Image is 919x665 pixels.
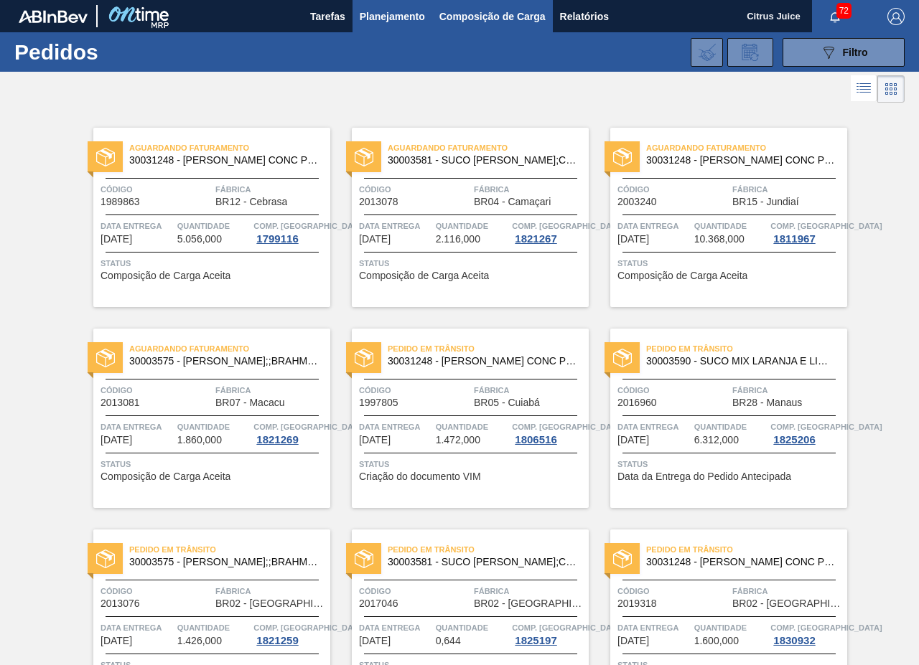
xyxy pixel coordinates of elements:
[101,270,230,281] span: Composição de Carga Aceita
[512,420,585,445] a: Comp. [GEOGRAPHIC_DATA]1806516
[617,621,691,635] span: Data entrega
[101,598,140,609] span: 2013076
[589,329,847,508] a: statusPedido em Trânsito30003590 - SUCO MIX LARANJA E LIMAO 262KgCódigo2016960FábricaBR28 - Manau...
[129,155,319,166] span: 30031248 - SUCO LARANJA CONC PRESV 63 5 KG
[101,397,140,408] span: 2013081
[694,435,739,445] span: 6.312,000
[177,219,251,233] span: Quantidade
[359,219,432,233] span: Data entrega
[253,420,365,434] span: Comp. Carga
[355,550,373,568] img: status
[436,234,480,245] span: 2.116,000
[436,621,509,635] span: Quantidade
[359,471,481,482] span: Criação do documento VIM
[101,219,174,233] span: Data entrega
[887,8,905,25] img: Logout
[512,621,585,646] a: Comp. [GEOGRAPHIC_DATA]1825197
[177,435,222,445] span: 1.860,000
[474,197,551,207] span: BR04 - Camaçari
[512,420,623,434] span: Comp. Carga
[101,636,132,646] span: 14/09/2025
[617,584,729,598] span: Código
[732,182,844,197] span: Fábrica
[359,457,585,471] span: Status
[215,584,327,598] span: Fábrica
[732,197,799,207] span: BR15 - Jundiaí
[617,397,657,408] span: 2016960
[359,621,432,635] span: Data entrega
[101,420,174,434] span: Data entrega
[727,38,773,67] div: Solicitação de Revisão de Pedidos
[617,636,649,646] span: 15/09/2025
[617,598,657,609] span: 2019318
[474,383,585,397] span: Fábrica
[253,635,301,646] div: 1821259
[617,234,649,245] span: 06/09/2025
[646,155,836,166] span: 30031248 - SUCO LARANJA CONC PRESV 63 5 KG
[770,219,882,233] span: Comp. Carga
[694,420,768,434] span: Quantidade
[617,383,729,397] span: Código
[215,383,327,397] span: Fábrica
[360,8,425,25] span: Planejamento
[617,219,691,233] span: Data entrega
[96,349,115,367] img: status
[101,256,327,270] span: Status
[388,542,589,557] span: Pedido em Trânsito
[646,542,847,557] span: Pedido em Trânsito
[770,219,844,245] a: Comp. [GEOGRAPHIC_DATA]1811967
[330,329,589,508] a: statusPedido em Trânsito30031248 - [PERSON_NAME] CONC PRESV 63 5 KGCódigo1997805FábricaBR05 - Cui...
[617,256,844,270] span: Status
[694,636,739,646] span: 1.600,000
[512,635,559,646] div: 1825197
[359,636,391,646] span: 15/09/2025
[215,197,287,207] span: BR12 - Cebrasa
[617,182,729,197] span: Código
[770,434,818,445] div: 1825206
[101,197,140,207] span: 1989863
[646,557,836,567] span: 30031248 - SUCO LARANJA CONC PRESV 63 5 KG
[101,383,212,397] span: Código
[617,435,649,445] span: 13/09/2025
[388,341,589,356] span: Pedido em Trânsito
[732,383,844,397] span: Fábrica
[129,542,330,557] span: Pedido em Trânsito
[436,636,461,646] span: 0,644
[770,233,818,245] div: 1811967
[96,550,115,568] img: status
[646,356,836,367] span: 30003590 - SUCO MIX LARANJA E LIMAO 262Kg
[691,38,723,67] div: Importar Negociações dos Pedidos
[617,420,691,434] span: Data entrega
[355,349,373,367] img: status
[512,621,623,635] span: Comp. Carga
[101,234,132,245] span: 20/08/2025
[388,557,577,567] span: 30003581 - SUCO CONCENT LIMAO;CLARIFIC.C/SO2;PEPSI;
[560,8,609,25] span: Relatórios
[732,397,802,408] span: BR28 - Manaus
[843,47,868,58] span: Filtro
[359,435,391,445] span: 12/09/2025
[694,621,768,635] span: Quantidade
[512,219,623,233] span: Comp. Carga
[101,621,174,635] span: Data entrega
[770,621,882,635] span: Comp. Carga
[359,182,470,197] span: Código
[359,598,398,609] span: 2017046
[359,197,398,207] span: 2013078
[877,75,905,103] div: Visão em Cards
[436,420,509,434] span: Quantidade
[101,584,212,598] span: Código
[646,141,847,155] span: Aguardando Faturamento
[436,219,509,233] span: Quantidade
[617,457,844,471] span: Status
[770,621,844,646] a: Comp. [GEOGRAPHIC_DATA]1830932
[474,182,585,197] span: Fábrica
[359,420,432,434] span: Data entrega
[253,434,301,445] div: 1821269
[436,435,480,445] span: 1.472,000
[732,598,844,609] span: BR02 - Sergipe
[177,636,222,646] span: 1.426,000
[355,148,373,166] img: status
[474,584,585,598] span: Fábrica
[359,270,489,281] span: Composição de Carga Aceita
